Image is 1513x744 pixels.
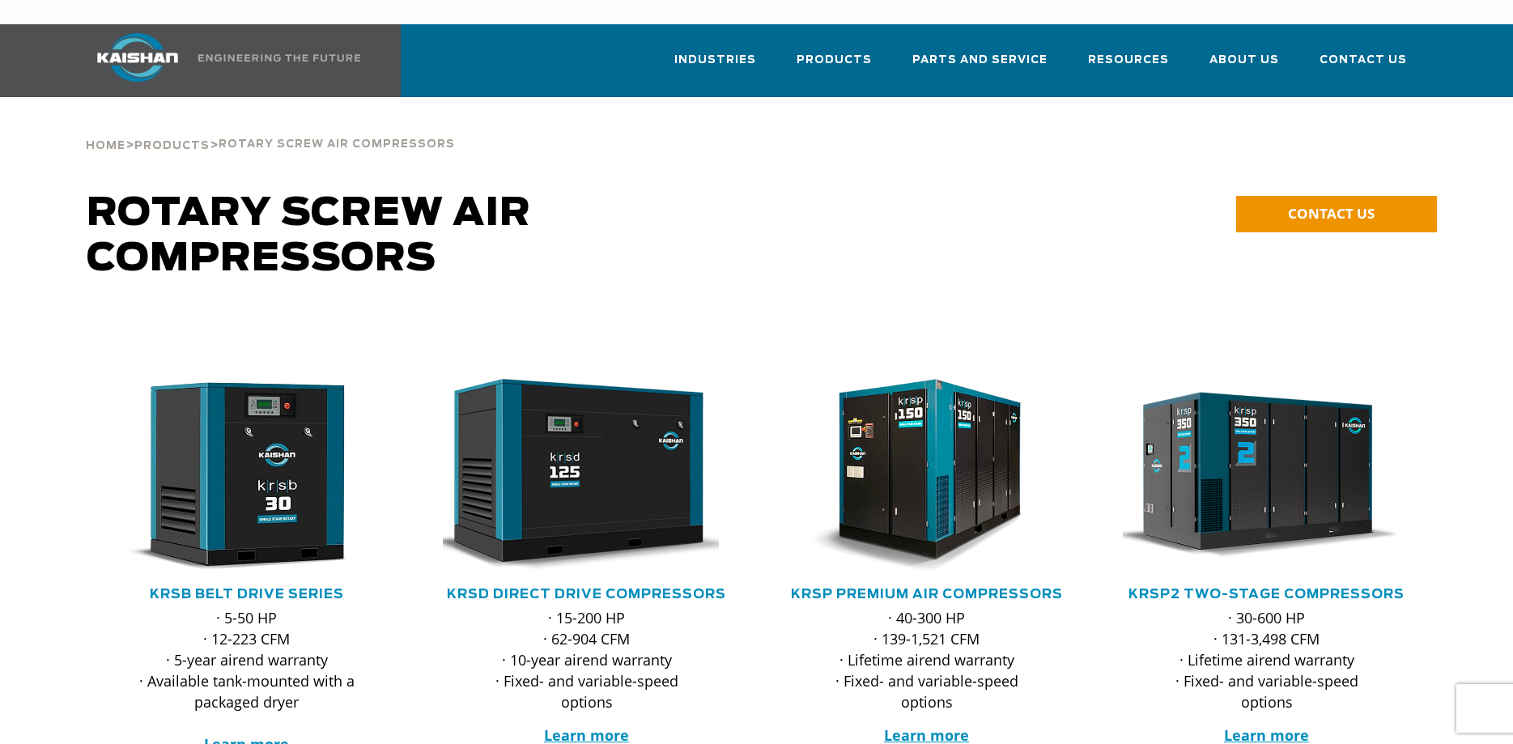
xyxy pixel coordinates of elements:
[150,588,344,601] a: KRSB Belt Drive Series
[912,39,1048,94] a: Parts and Service
[91,379,379,573] img: krsb30
[1123,379,1411,573] div: krsp350
[1209,51,1279,70] span: About Us
[86,138,125,152] a: Home
[797,51,872,70] span: Products
[443,379,731,573] div: krsd125
[783,379,1071,573] div: krsp150
[86,141,125,151] span: Home
[447,588,726,601] a: KRSD Direct Drive Compressors
[77,24,363,97] a: Kaishan USA
[771,379,1059,573] img: krsp150
[1209,39,1279,94] a: About Us
[1236,196,1437,232] a: CONTACT US
[87,194,531,278] span: Rotary Screw Air Compressors
[219,139,455,150] span: Rotary Screw Air Compressors
[1088,39,1169,94] a: Resources
[431,379,719,573] img: krsd125
[1088,51,1169,70] span: Resources
[1288,204,1375,223] span: CONTACT US
[1320,51,1407,70] span: Contact Us
[1155,607,1379,712] p: · 30-600 HP · 131-3,498 CFM · Lifetime airend warranty · Fixed- and variable-speed options
[77,33,198,82] img: kaishan logo
[134,138,210,152] a: Products
[475,607,699,712] p: · 15-200 HP · 62-904 CFM · 10-year airend warranty · Fixed- and variable-speed options
[815,607,1039,712] p: · 40-300 HP · 139-1,521 CFM · Lifetime airend warranty · Fixed- and variable-speed options
[86,97,455,159] div: > >
[1111,379,1399,573] img: krsp350
[134,141,210,151] span: Products
[1320,39,1407,94] a: Contact Us
[797,39,872,94] a: Products
[674,39,756,94] a: Industries
[912,51,1048,70] span: Parts and Service
[198,54,360,62] img: Engineering the future
[1128,588,1405,601] a: KRSP2 Two-Stage Compressors
[791,588,1063,601] a: KRSP Premium Air Compressors
[674,51,756,70] span: Industries
[103,379,391,573] div: krsb30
